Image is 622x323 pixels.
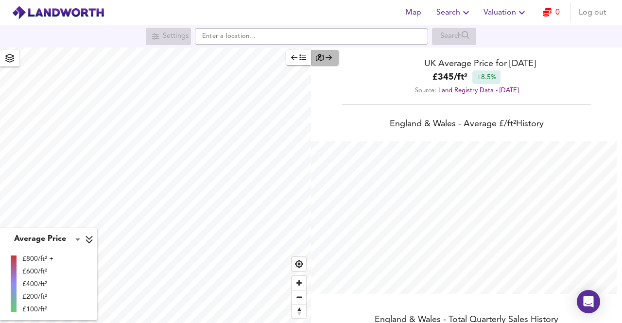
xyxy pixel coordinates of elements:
[397,3,429,22] button: Map
[195,28,428,45] input: Enter a location...
[432,28,476,45] div: Search for a location first or explore the map
[292,305,306,318] span: Reset bearing to north
[22,267,53,276] div: £600/ft²
[22,279,53,289] div: £400/ft²
[484,6,528,19] span: Valuation
[292,276,306,290] button: Zoom in
[146,28,191,45] div: Search for a location first or explore the map
[9,232,84,247] div: Average Price
[22,292,53,302] div: £200/ft²
[12,5,104,20] img: logo
[543,6,560,19] a: 0
[311,84,622,97] div: Source:
[292,257,306,271] button: Find my location
[432,71,467,84] b: £ 345 / ft²
[292,290,306,304] span: Zoom out
[292,304,306,318] button: Reset bearing to north
[311,118,622,132] div: England & Wales - Average £/ ft² History
[436,6,472,19] span: Search
[292,290,306,304] button: Zoom out
[472,70,501,84] div: +8.5%
[401,6,425,19] span: Map
[22,254,53,264] div: £800/ft² +
[575,3,610,22] button: Log out
[311,57,622,70] div: UK Average Price for [DATE]
[536,3,567,22] button: 0
[438,87,518,94] a: Land Registry Data - [DATE]
[577,290,600,313] div: Open Intercom Messenger
[579,6,606,19] span: Log out
[22,305,53,314] div: £100/ft²
[432,3,476,22] button: Search
[480,3,532,22] button: Valuation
